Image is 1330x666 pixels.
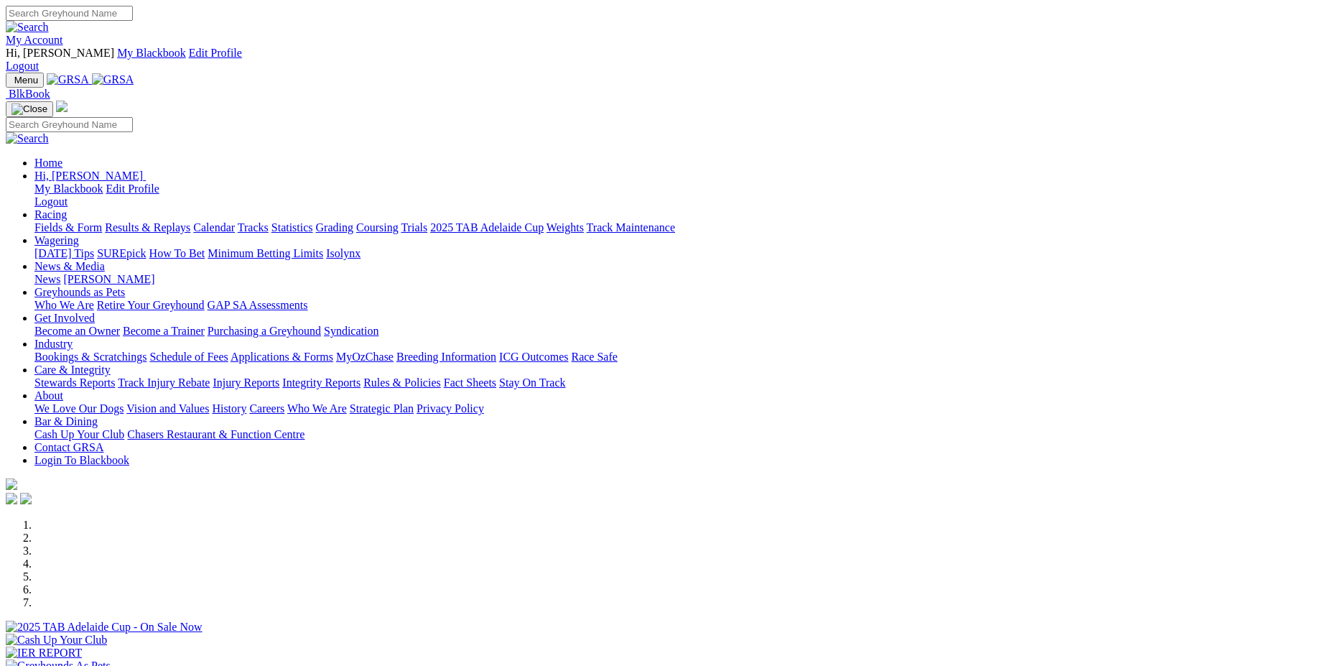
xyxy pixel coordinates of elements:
img: Cash Up Your Club [6,634,107,647]
span: Menu [14,75,38,85]
a: Retire Your Greyhound [97,299,205,311]
div: Hi, [PERSON_NAME] [34,182,1324,208]
a: My Blackbook [34,182,103,195]
a: Strategic Plan [350,402,414,415]
img: Close [11,103,47,115]
a: Race Safe [571,351,617,363]
a: Who We Are [287,402,347,415]
a: ICG Outcomes [499,351,568,363]
div: About [34,402,1324,415]
a: How To Bet [149,247,205,259]
a: Purchasing a Greyhound [208,325,321,337]
a: Home [34,157,62,169]
a: Chasers Restaurant & Function Centre [127,428,304,440]
a: Bar & Dining [34,415,98,427]
div: Bar & Dining [34,428,1324,441]
a: Vision and Values [126,402,209,415]
a: Syndication [324,325,378,337]
a: We Love Our Dogs [34,402,124,415]
img: facebook.svg [6,493,17,504]
div: News & Media [34,273,1324,286]
a: Logout [34,195,68,208]
a: Track Maintenance [587,221,675,233]
a: News & Media [34,260,105,272]
a: Grading [316,221,353,233]
a: Isolynx [326,247,361,259]
a: Contact GRSA [34,441,103,453]
a: News [34,273,60,285]
a: Become an Owner [34,325,120,337]
span: Hi, [PERSON_NAME] [34,170,143,182]
div: Greyhounds as Pets [34,299,1324,312]
img: 2025 TAB Adelaide Cup - On Sale Now [6,621,203,634]
div: Get Involved [34,325,1324,338]
a: Who We Are [34,299,94,311]
a: BlkBook [6,88,50,100]
a: Fields & Form [34,221,102,233]
span: Hi, [PERSON_NAME] [6,47,114,59]
img: Search [6,21,49,34]
img: logo-grsa-white.png [56,101,68,112]
a: Logout [6,60,39,72]
a: Cash Up Your Club [34,428,124,440]
a: Stay On Track [499,376,565,389]
div: Care & Integrity [34,376,1324,389]
a: Trials [401,221,427,233]
img: logo-grsa-white.png [6,478,17,490]
a: History [212,402,246,415]
a: [PERSON_NAME] [63,273,154,285]
a: Applications & Forms [231,351,333,363]
span: BlkBook [9,88,50,100]
a: Results & Replays [105,221,190,233]
div: Racing [34,221,1324,234]
a: Bookings & Scratchings [34,351,147,363]
a: Become a Trainer [123,325,205,337]
a: Get Involved [34,312,95,324]
a: Tracks [238,221,269,233]
input: Search [6,6,133,21]
a: [DATE] Tips [34,247,94,259]
a: 2025 TAB Adelaide Cup [430,221,544,233]
a: My Blackbook [117,47,186,59]
a: Edit Profile [106,182,159,195]
a: Injury Reports [213,376,279,389]
a: Stewards Reports [34,376,115,389]
a: Rules & Policies [363,376,441,389]
a: MyOzChase [336,351,394,363]
a: Breeding Information [396,351,496,363]
a: Login To Blackbook [34,454,129,466]
div: My Account [6,47,1324,73]
a: Calendar [193,221,235,233]
a: Careers [249,402,284,415]
a: Industry [34,338,73,350]
img: Search [6,132,49,145]
a: Track Injury Rebate [118,376,210,389]
a: My Account [6,34,63,46]
a: Schedule of Fees [149,351,228,363]
a: GAP SA Assessments [208,299,308,311]
a: Hi, [PERSON_NAME] [34,170,146,182]
img: GRSA [92,73,134,86]
div: Wagering [34,247,1324,260]
a: Wagering [34,234,79,246]
a: Fact Sheets [444,376,496,389]
a: Statistics [271,221,313,233]
img: IER REPORT [6,647,82,660]
a: SUREpick [97,247,146,259]
a: Integrity Reports [282,376,361,389]
a: About [34,389,63,402]
a: Greyhounds as Pets [34,286,125,298]
input: Search [6,117,133,132]
button: Toggle navigation [6,101,53,117]
a: Privacy Policy [417,402,484,415]
img: twitter.svg [20,493,32,504]
a: Racing [34,208,67,221]
div: Industry [34,351,1324,364]
a: Care & Integrity [34,364,111,376]
a: Edit Profile [189,47,242,59]
a: Coursing [356,221,399,233]
button: Toggle navigation [6,73,44,88]
a: Weights [547,221,584,233]
a: Minimum Betting Limits [208,247,323,259]
img: GRSA [47,73,89,86]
